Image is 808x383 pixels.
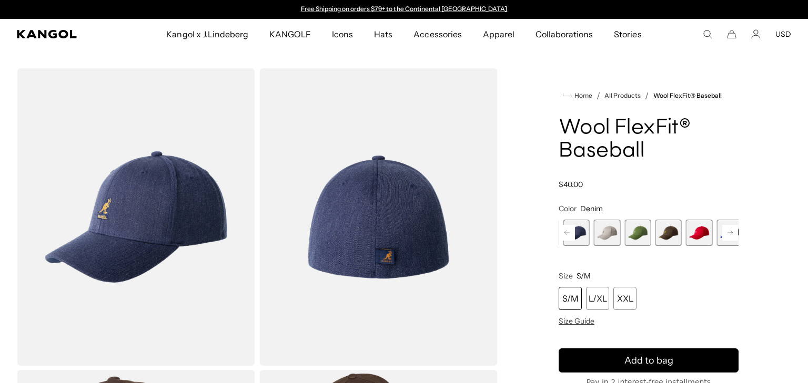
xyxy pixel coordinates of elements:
[594,220,620,246] label: Flannel
[703,29,712,39] summary: Search here
[580,204,603,213] span: Denim
[559,271,573,281] span: Size
[296,5,512,14] div: Announcement
[259,19,321,49] a: KANGOLF
[321,19,363,49] a: Icons
[296,5,512,14] slideshow-component: Announcement bar
[624,220,651,246] div: 12 of 17
[559,287,582,310] div: S/M
[655,220,682,246] label: Peat Brown
[536,19,593,49] span: Collaborations
[332,19,353,49] span: Icons
[472,19,525,49] a: Apparel
[655,220,682,246] div: 13 of 17
[269,19,311,49] span: KANGOLF
[563,220,590,246] label: Denim
[716,220,743,246] label: Royal Blue
[374,19,392,49] span: Hats
[166,19,248,49] span: Kangol x J.Lindeberg
[363,19,403,49] a: Hats
[563,91,592,100] a: Home
[559,204,577,213] span: Color
[592,89,600,102] li: /
[403,19,472,49] a: Accessories
[559,89,739,102] nav: breadcrumbs
[559,117,739,163] h1: Wool FlexFit® Baseball
[653,92,722,99] a: Wool FlexFit® Baseball
[483,19,514,49] span: Apparel
[641,89,649,102] li: /
[559,348,739,372] button: Add to bag
[296,5,512,14] div: 1 of 2
[156,19,259,49] a: Kangol x J.Lindeberg
[259,68,498,366] img: color-denim
[586,287,609,310] div: L/XL
[614,19,641,49] span: Stories
[686,220,712,246] label: Rojo
[686,220,712,246] div: 14 of 17
[559,316,594,326] span: Size Guide
[525,19,603,49] a: Collaborations
[613,287,637,310] div: XXL
[604,92,641,99] a: All Products
[727,29,736,39] button: Cart
[563,220,590,246] div: 10 of 17
[624,354,673,368] span: Add to bag
[301,5,508,13] a: Free Shipping on orders $79+ to the Continental [GEOGRAPHIC_DATA]
[17,30,109,38] a: Kangol
[775,29,791,39] button: USD
[413,19,461,49] span: Accessories
[603,19,652,49] a: Stories
[624,220,651,246] label: Olive
[17,68,255,366] img: color-denim
[532,220,559,246] div: 9 of 17
[577,271,591,281] span: S/M
[572,92,592,99] span: Home
[751,29,761,39] a: Account
[594,220,620,246] div: 11 of 17
[559,180,583,189] span: $40.00
[716,220,743,246] div: 15 of 17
